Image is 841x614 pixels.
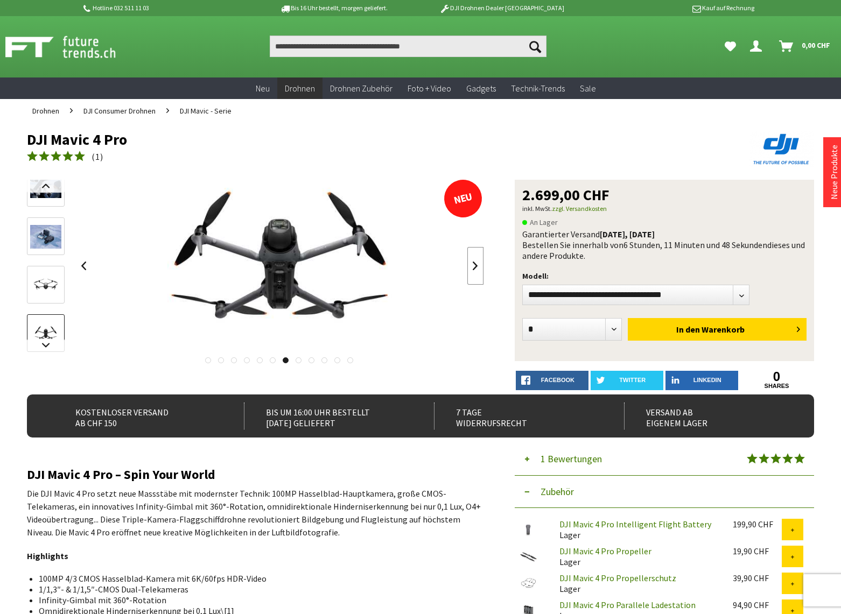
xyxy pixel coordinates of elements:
p: inkl. MwSt. [522,202,807,215]
span: Drohnen Zubehör [330,83,393,94]
p: Die DJI Mavic 4 Pro setzt neue Massstäbe mit modernster Technik: 100MP Hasselblad-Hauptkamera, gr... [27,487,483,539]
span: facebook [541,377,574,383]
a: DJI Mavic - Serie [174,99,237,123]
span: Warenkorb [702,324,745,335]
div: 94,90 CHF [733,599,781,610]
span: Foto + Video [408,83,451,94]
span: An Lager [522,216,558,229]
img: DJI Mavic 4 Pro Propeller [515,546,542,566]
li: Infinity-Gimbal mit 360°-Rotation [39,595,475,605]
a: facebook [516,371,588,390]
p: Modell: [522,270,807,283]
div: Lager [551,546,724,567]
a: DJI Mavic 4 Pro Parallele Ladestation [559,599,696,610]
span: ( ) [92,151,103,162]
span: Neu [256,83,270,94]
div: 19,90 CHF [733,546,781,556]
strong: Highlights [27,551,68,561]
a: Neue Produkte [829,145,839,200]
div: Versand ab eigenem Lager [624,403,791,429]
span: 6 Stunden, 11 Minuten und 48 Sekunden [623,239,767,250]
span: Drohnen [285,83,315,94]
li: 100MP 4/3 CMOS Hasselblad-Kamera mit 6K/60fps HDR-Video [39,573,475,584]
button: Suchen [524,36,546,57]
div: Lager [551,519,724,540]
span: Technik-Trends [511,83,565,94]
p: Hotline 032 511 11 03 [81,2,249,15]
a: Drohnen [277,77,323,100]
div: 39,90 CHF [733,573,781,583]
button: In den Warenkorb [628,318,807,341]
div: Lager [551,573,724,594]
a: Gadgets [459,77,503,100]
span: Sale [580,83,596,94]
li: 1/1,3″- & 1/1,5″-CMOS Dual-Telekameras [39,584,475,595]
div: 7 Tage Widerrufsrecht [434,403,601,429]
a: LinkedIn [665,371,738,390]
a: DJI Mavic 4 Pro Propeller [559,546,651,556]
span: LinkedIn [693,377,721,383]
span: 1 [95,151,100,162]
b: [DATE], [DATE] [600,229,655,239]
a: Drohnen Zubehör [323,77,400,100]
a: Sale [572,77,604,100]
a: Warenkorb [775,36,836,57]
a: twitter [591,371,663,390]
span: DJI Mavic - Serie [180,106,232,116]
a: Neu [248,77,277,100]
p: Kauf auf Rechnung [586,2,754,15]
span: 0,00 CHF [802,37,830,54]
span: 2.699,00 CHF [522,187,609,202]
a: Meine Favoriten [719,36,741,57]
a: DJI Mavic 4 Pro Propellerschutz [559,573,676,583]
span: Gadgets [466,83,496,94]
a: Technik-Trends [503,77,572,100]
a: Dein Konto [746,36,770,57]
div: 199,90 CHF [733,519,781,530]
div: Bis um 16:00 Uhr bestellt [DATE] geliefert [244,403,411,429]
h2: DJI Mavic 4 Pro – Spin Your World [27,468,483,482]
img: DJI [749,131,814,167]
img: Shop Futuretrends - zur Startseite wechseln [5,33,139,60]
a: zzgl. Versandkosten [552,204,607,213]
span: In den [676,324,700,335]
a: DJI Consumer Drohnen [78,99,161,123]
h1: DJI Mavic 4 Pro [27,131,657,147]
span: DJI Consumer Drohnen [83,106,156,116]
span: Drohnen [32,106,59,116]
button: 1 Bewertungen [515,443,814,476]
div: Garantierter Versand Bestellen Sie innerhalb von dieses und andere Produkte. [522,229,807,261]
span: twitter [619,377,646,383]
a: Drohnen [27,99,65,123]
button: Zubehör [515,476,814,508]
a: 0 [740,371,813,383]
a: DJI Mavic 4 Pro Intelligent Flight Battery [559,519,711,530]
a: shares [740,383,813,390]
a: (1) [27,150,103,164]
p: Bis 16 Uhr bestellt, morgen geliefert. [249,2,417,15]
a: Foto + Video [400,77,459,100]
p: DJI Drohnen Dealer [GEOGRAPHIC_DATA] [418,2,586,15]
input: Produkt, Marke, Kategorie, EAN, Artikelnummer… [270,36,546,57]
img: DJI Mavic 4 Pro Propellerschutz [515,573,542,593]
img: DJI Mavic 4 Pro Intelligent Flight Battery [515,519,542,539]
div: Kostenloser Versand ab CHF 150 [54,403,221,429]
